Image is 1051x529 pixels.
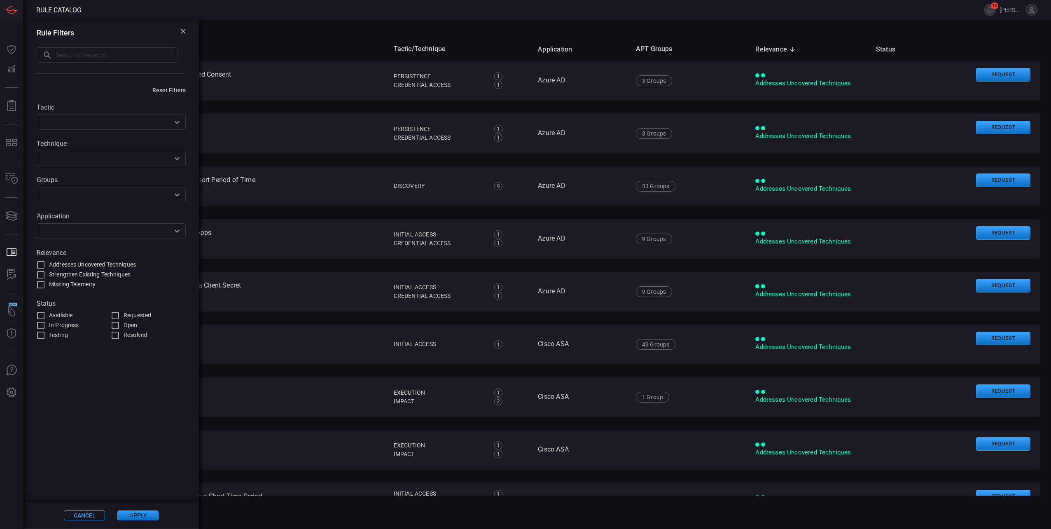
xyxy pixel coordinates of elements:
[37,103,186,111] label: Tactic
[2,360,21,380] button: Ask Us A Question
[991,2,998,9] span: 15
[394,230,486,239] div: Initial Access
[494,441,502,449] div: 1
[494,125,502,133] div: 1
[37,300,186,307] label: Status
[33,219,387,259] td: Azure AD - Potential Access Token Theft from Office Apps
[56,47,178,63] input: Search for keyword
[755,185,862,193] div: Addresses Uncovered Techniques
[394,450,486,459] div: Impact
[49,280,96,289] span: Missing Telemetry
[171,153,183,164] button: Open
[2,324,21,344] button: Threat Intelligence
[755,448,862,457] div: Addresses Uncovered Techniques
[531,377,629,417] td: Cisco ASA
[171,189,183,201] button: Open
[394,133,486,142] div: Credential Access
[139,87,199,94] button: Reset Filters
[171,225,183,237] button: Open
[2,133,21,152] button: MITRE - Detection Posture
[494,490,502,498] div: 1
[394,389,486,397] div: Execution
[33,272,387,311] td: Azure AD - Service Management API Authentication via Client Secret
[2,302,21,321] button: Wingman
[531,219,629,259] td: Azure AD
[976,437,1030,451] button: Request
[755,237,862,246] div: Addresses Uncovered Techniques
[33,61,387,101] td: Azure AD - End User Consent Blocked Due to Risk-Based Consent
[394,182,486,190] div: Discovery
[494,397,502,405] div: 2
[531,430,629,470] td: Cisco ASA
[33,166,387,206] td: Azure AD - Multiple Discovery Commands Used in a Short Period of Time
[49,270,131,279] span: Strengthen Existing Techniques
[976,332,1030,345] button: Request
[494,72,502,80] div: 1
[394,397,486,406] div: Impact
[976,490,1030,503] button: Request
[1000,7,1022,13] span: [PERSON_NAME].nsonga
[494,239,502,247] div: 1
[49,260,136,269] span: Addresses Uncovered Techniques
[531,166,629,206] td: Azure AD
[2,40,21,59] button: Dashboard
[976,68,1030,82] button: Request
[976,173,1030,187] button: Request
[494,292,502,300] div: 1
[394,292,486,300] div: Credential Access
[64,510,105,520] button: Cancel
[494,133,502,142] div: 1
[394,489,486,498] div: Initial Access
[976,279,1030,293] button: Request
[2,265,21,285] button: ALERT ANALYSIS
[2,383,21,403] button: Preferences
[636,234,672,244] div: 9 Groups
[2,169,21,189] button: Inventory
[49,331,68,339] span: Testing
[531,272,629,311] td: Azure AD
[755,79,862,88] div: Addresses Uncovered Techniques
[117,510,159,520] button: Apply
[636,339,676,350] div: 49 Groups
[494,182,502,190] div: 9
[755,343,862,351] div: Addresses Uncovered Techniques
[755,290,862,299] div: Addresses Uncovered Techniques
[636,181,676,192] div: 33 Groups
[33,430,387,470] td: Cisco ASA - Device Shutdown by Unauthorized User
[636,75,672,86] div: 3 Groups
[636,128,672,139] div: 3 Groups
[876,44,906,54] span: Status
[124,321,138,330] span: Open
[394,72,486,81] div: Persistence
[2,59,21,79] button: Detections
[494,230,502,239] div: 1
[124,331,147,339] span: Resolved
[531,325,629,364] td: Cisco ASA
[531,114,629,153] td: Azure AD
[538,44,583,54] span: Application
[531,483,629,522] td: [PERSON_NAME]
[33,377,387,417] td: Cisco ASA - Boot Mode Modified
[37,176,186,184] label: Groups
[37,140,186,147] label: Technique
[33,483,387,522] td: Cisco Meraki - Multiple IDS Events from the Same IP in a Short Time Period
[531,61,629,101] td: Azure AD
[755,396,862,404] div: Addresses Uncovered Techniques
[984,4,996,16] button: 15
[2,243,21,262] button: Rule Catalog
[49,311,72,320] span: Available
[394,239,486,248] div: Credential Access
[636,392,669,403] div: 1 Group
[2,206,21,226] button: Cards
[387,37,532,61] th: Tactic/Technique
[33,114,387,153] td: Azure AD - End User Consent to Application
[33,325,387,364] td: Cisco ASA - BGP Authentication Failures
[976,226,1030,240] button: Request
[976,384,1030,398] button: Request
[394,340,486,349] div: Initial Access
[37,28,74,37] h3: Rule Filters
[755,44,798,54] span: Relevance
[37,249,186,257] label: Relevance
[171,117,183,128] button: Open
[755,132,862,140] div: Addresses Uncovered Techniques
